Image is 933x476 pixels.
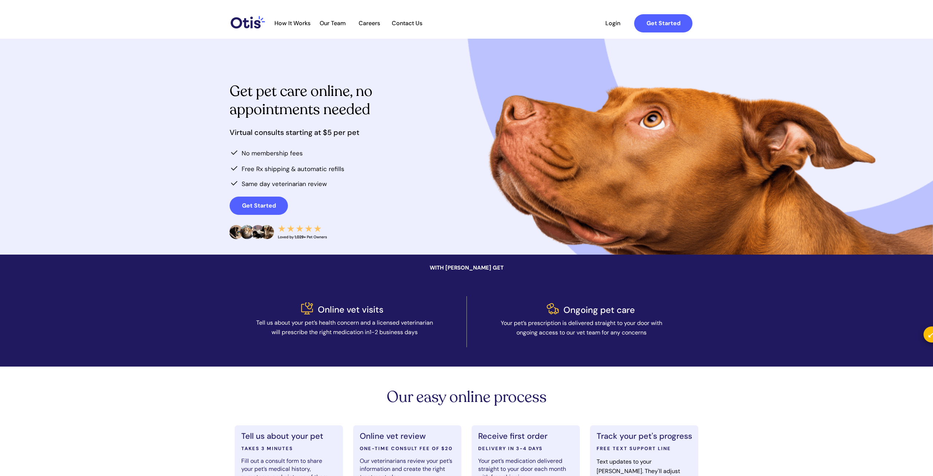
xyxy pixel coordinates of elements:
span: Your pet’s prescription is delivered straight to your door with ongoing access to our vet team fo... [501,319,662,336]
span: Virtual consults starting at $5 per pet [230,128,359,137]
span: Same day veterinarian review [242,180,327,188]
span: ONE-TIME CONSULT FEE OF $20 [360,445,453,452]
a: Get Started [230,197,288,215]
a: Get Started [634,14,692,32]
a: Our Team [315,20,351,27]
strong: Get Started [242,202,276,209]
span: FREE TEXT SUPPORT LINE [597,445,671,452]
span: Our easy online process [387,387,547,407]
span: Online vet visits [318,304,383,315]
a: How It Works [271,20,314,27]
span: Tell us about your pet [241,431,323,441]
span: No membership fees [242,149,303,157]
a: Login [596,14,629,32]
span: Online vet review [360,431,426,441]
span: Free Rx shipping & automatic refills [242,165,344,173]
span: Get pet care online, no appointments needed [230,81,372,119]
span: 1-2 business days [370,328,418,336]
a: Contact Us [388,20,426,27]
span: Login [596,20,629,27]
strong: Get Started [647,19,680,27]
span: Track your pet's progress [597,431,692,441]
a: Careers [351,20,387,27]
span: TAKES 3 MINUTES [241,445,293,452]
span: DELIVERY IN 3-4 DAYS [478,445,543,452]
span: Receive first order [478,431,547,441]
span: Tell us about your pet’s health concern and a licensed veterinarian will prescribe the right medi... [256,319,433,336]
span: WITH [PERSON_NAME] GET [430,264,504,271]
span: Ongoing pet care [563,304,635,316]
